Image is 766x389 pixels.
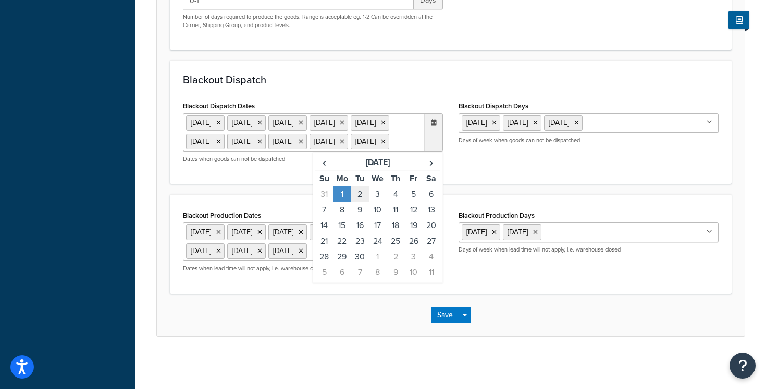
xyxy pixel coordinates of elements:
[459,102,528,110] label: Blackout Dispatch Days
[351,134,389,149] li: [DATE]
[333,249,351,265] td: 29
[404,171,422,187] th: Fr
[459,136,719,144] p: Days of week when goods can not be dispatched
[315,202,333,218] td: 7
[351,249,369,265] td: 30
[333,265,351,280] td: 6
[333,171,351,187] th: Mo
[333,155,422,171] th: [DATE]
[404,218,422,233] td: 19
[227,115,266,131] li: [DATE]
[369,233,387,249] td: 24
[268,134,307,149] li: [DATE]
[333,186,351,202] td: 1
[387,171,404,187] th: Th
[186,134,225,149] li: [DATE]
[423,218,440,233] td: 20
[423,171,440,187] th: Sa
[183,211,261,219] label: Blackout Production Dates
[369,218,387,233] td: 17
[423,186,440,202] td: 6
[183,155,443,163] p: Dates when goods can not be dispatched
[183,74,719,85] h3: Blackout Dispatch
[268,243,307,259] li: [DATE]
[351,202,369,218] td: 9
[316,155,332,170] span: ‹
[730,353,756,379] button: Open Resource Center
[431,307,459,323] button: Save
[227,243,266,259] li: [DATE]
[315,249,333,265] td: 28
[351,186,369,202] td: 2
[404,186,422,202] td: 5
[351,265,369,280] td: 7
[351,115,389,131] li: [DATE]
[423,155,440,170] span: ›
[310,134,348,149] li: [DATE]
[387,249,404,265] td: 2
[387,186,404,202] td: 4
[423,233,440,249] td: 27
[315,171,333,187] th: Su
[333,218,351,233] td: 15
[404,249,422,265] td: 3
[315,233,333,249] td: 21
[186,115,225,131] li: [DATE]
[423,265,440,280] td: 11
[404,233,422,249] td: 26
[466,117,487,128] span: [DATE]
[186,224,225,240] li: [DATE]
[315,186,333,202] td: 31
[183,102,255,110] label: Blackout Dispatch Dates
[459,211,535,219] label: Blackout Production Days
[227,134,266,149] li: [DATE]
[333,202,351,218] td: 8
[268,115,307,131] li: [DATE]
[351,218,369,233] td: 16
[369,186,387,202] td: 3
[387,202,404,218] td: 11
[351,233,369,249] td: 23
[508,117,528,128] span: [DATE]
[369,202,387,218] td: 10
[387,265,404,280] td: 9
[268,224,307,240] li: [DATE]
[369,171,387,187] th: We
[404,202,422,218] td: 12
[728,11,749,29] button: Show Help Docs
[459,246,719,254] p: Days of week when lead time will not apply, i.e. warehouse closed
[423,249,440,265] td: 4
[183,13,443,29] p: Number of days required to produce the goods. Range is acceptable eg. 1-2 Can be overridden at th...
[183,265,443,272] p: Dates when lead time will not apply, i.e. warehouse closed
[369,265,387,280] td: 8
[333,233,351,249] td: 22
[508,227,528,237] span: [DATE]
[351,171,369,187] th: Tu
[423,202,440,218] td: 13
[227,224,266,240] li: [DATE]
[315,265,333,280] td: 5
[310,224,348,240] li: [DATE]
[387,218,404,233] td: 18
[466,227,487,237] span: [DATE]
[369,249,387,265] td: 1
[310,115,348,131] li: [DATE]
[186,243,225,259] li: [DATE]
[315,218,333,233] td: 14
[404,265,422,280] td: 10
[549,117,569,128] span: [DATE]
[387,233,404,249] td: 25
